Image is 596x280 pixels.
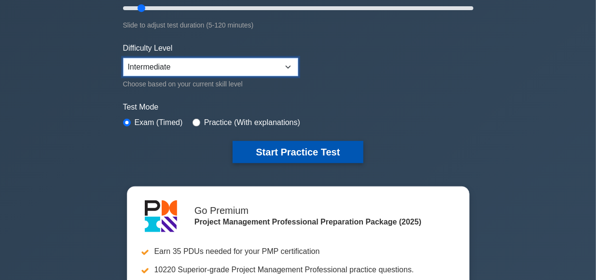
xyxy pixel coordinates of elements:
label: Difficulty Level [123,42,173,54]
label: Practice (With explanations) [204,117,300,128]
label: Exam (Timed) [135,117,183,128]
label: Test Mode [123,101,473,113]
div: Choose based on your current skill level [123,78,298,90]
div: Slide to adjust test duration (5-120 minutes) [123,19,473,31]
button: Start Practice Test [233,141,363,163]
